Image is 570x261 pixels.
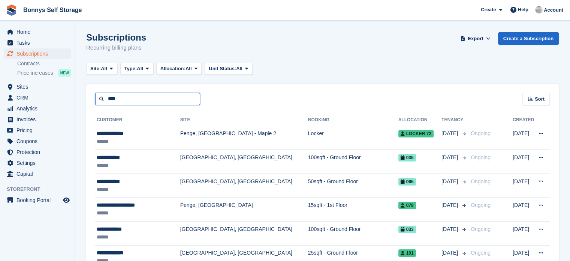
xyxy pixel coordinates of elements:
[398,249,416,257] span: 101
[471,250,491,256] span: Ongoing
[513,173,534,198] td: [DATE]
[95,114,180,126] th: Customer
[441,225,459,233] span: [DATE]
[471,130,491,136] span: Ongoing
[180,198,308,222] td: Penge, [GEOGRAPHIC_DATA]
[4,27,71,37] a: menu
[16,48,61,59] span: Subscriptions
[16,92,61,103] span: CRM
[180,150,308,174] td: [GEOGRAPHIC_DATA], [GEOGRAPHIC_DATA]
[16,169,61,179] span: Capital
[86,63,117,75] button: Site: All
[535,6,543,14] img: James Bonny
[16,136,61,146] span: Coupons
[90,65,101,72] span: Site:
[535,95,545,103] span: Sort
[17,69,53,77] span: Price increases
[17,60,71,67] a: Contracts
[16,38,61,48] span: Tasks
[513,222,534,246] td: [DATE]
[459,32,492,45] button: Export
[180,114,308,126] th: Site
[441,130,459,137] span: [DATE]
[4,136,71,146] a: menu
[16,147,61,157] span: Protection
[16,81,61,92] span: Sites
[398,114,441,126] th: Allocation
[180,126,308,150] td: Penge, [GEOGRAPHIC_DATA] - Maple 2
[4,125,71,136] a: menu
[180,222,308,246] td: [GEOGRAPHIC_DATA], [GEOGRAPHIC_DATA]
[4,114,71,125] a: menu
[481,6,496,14] span: Create
[16,158,61,168] span: Settings
[4,147,71,157] a: menu
[4,158,71,168] a: menu
[20,4,85,16] a: Bonnys Self Storage
[16,195,61,205] span: Booking Portal
[441,114,468,126] th: Tenancy
[398,130,434,137] span: Locker 72
[308,150,398,174] td: 100sqft - Ground Floor
[58,69,71,77] div: NEW
[471,154,491,160] span: Ongoing
[308,173,398,198] td: 50sqft - Ground Floor
[513,150,534,174] td: [DATE]
[518,6,528,14] span: Help
[471,226,491,232] span: Ongoing
[16,27,61,37] span: Home
[4,81,71,92] a: menu
[441,154,459,161] span: [DATE]
[398,202,416,209] span: 078
[308,114,398,126] th: Booking
[124,65,137,72] span: Type:
[4,48,71,59] a: menu
[441,201,459,209] span: [DATE]
[16,103,61,114] span: Analytics
[205,63,252,75] button: Unit Status: All
[308,198,398,222] td: 15sqft - 1st Floor
[471,202,491,208] span: Ongoing
[180,173,308,198] td: [GEOGRAPHIC_DATA], [GEOGRAPHIC_DATA]
[398,178,416,186] span: 065
[101,65,107,72] span: All
[513,198,534,222] td: [DATE]
[17,69,71,77] a: Price increases NEW
[209,65,236,72] span: Unit Status:
[498,32,559,45] a: Create a Subscription
[62,196,71,205] a: Preview store
[137,65,143,72] span: All
[120,63,153,75] button: Type: All
[7,186,75,193] span: Storefront
[4,103,71,114] a: menu
[4,195,71,205] a: menu
[471,178,491,184] span: Ongoing
[156,63,202,75] button: Allocation: All
[4,92,71,103] a: menu
[544,6,563,14] span: Account
[86,44,146,52] p: Recurring billing plans
[308,222,398,246] td: 100sqft - Ground Floor
[236,65,242,72] span: All
[308,126,398,150] td: Locker
[16,114,61,125] span: Invoices
[16,125,61,136] span: Pricing
[513,126,534,150] td: [DATE]
[86,32,146,42] h1: Subscriptions
[4,169,71,179] a: menu
[4,38,71,48] a: menu
[398,154,416,161] span: 035
[186,65,192,72] span: All
[6,5,17,16] img: stora-icon-8386f47178a22dfd0bd8f6a31ec36ba5ce8667c1dd55bd0f319d3a0aa187defe.svg
[441,249,459,257] span: [DATE]
[398,226,416,233] span: 033
[441,178,459,186] span: [DATE]
[513,114,534,126] th: Created
[468,35,483,42] span: Export
[160,65,186,72] span: Allocation:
